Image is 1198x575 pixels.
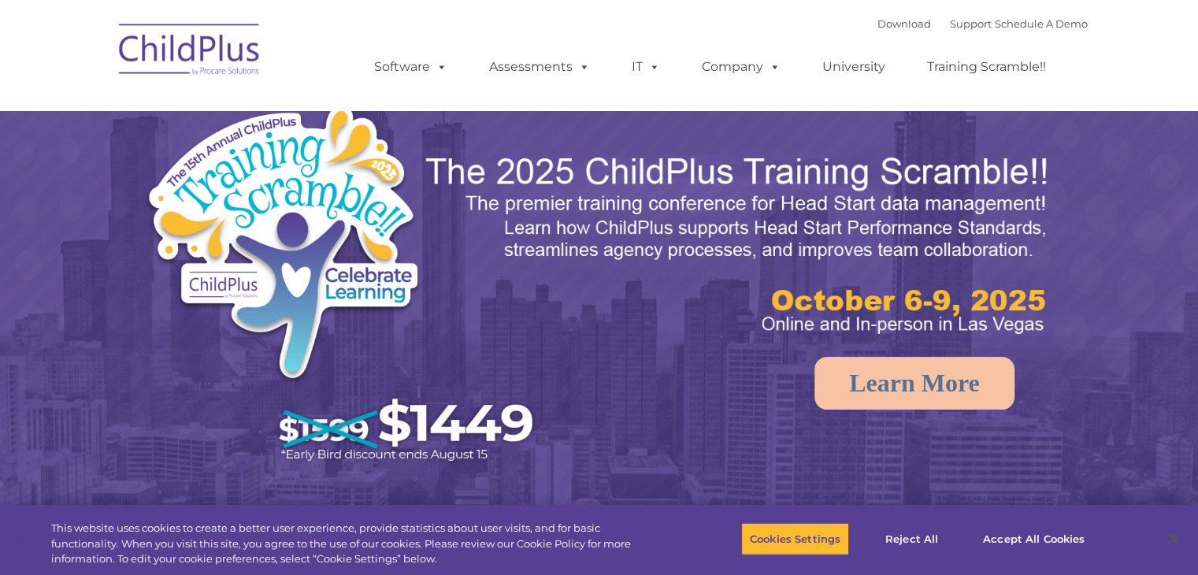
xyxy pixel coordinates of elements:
[1155,521,1190,556] button: Close
[877,17,931,30] a: Download
[111,13,269,91] img: ChildPlus by Procare Solutions
[995,17,1088,30] a: Schedule A Demo
[219,104,267,116] span: Last name
[877,17,1088,30] font: |
[814,357,1014,410] a: Learn More
[473,51,606,83] a: Assessments
[219,169,286,180] span: Phone number
[807,51,901,83] a: University
[686,51,796,83] a: Company
[950,17,992,30] a: Support
[358,51,463,83] a: Software
[51,521,659,567] div: This website uses cookies to create a better user experience, provide statistics about user visit...
[974,522,1093,555] button: Accept All Cookies
[911,51,1062,83] a: Training Scramble!!
[741,522,849,555] button: Cookies Settings
[616,51,676,83] a: IT
[862,522,961,555] button: Reject All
